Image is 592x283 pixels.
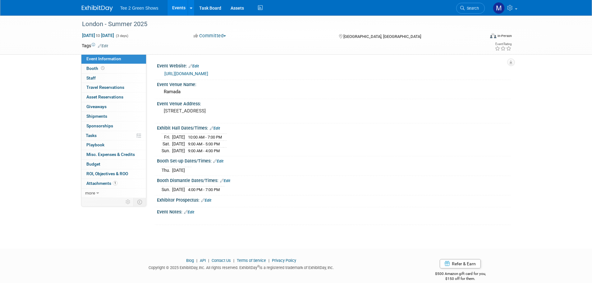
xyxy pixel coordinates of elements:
a: Edit [201,198,211,203]
span: Tasks [86,133,97,138]
div: Copyright © 2025 ExhibitDay, Inc. All rights reserved. ExhibitDay is a registered trademark of Ex... [82,263,401,271]
div: Event Rating [495,43,512,46]
td: Sun. [162,186,172,193]
span: Booth not reserved yet [100,66,106,71]
a: Event Information [81,54,146,64]
div: $150 off for them. [410,276,511,281]
sup: ® [257,265,259,268]
span: to [95,33,101,38]
span: Search [465,6,479,11]
span: Booth [86,66,106,71]
a: Playbook [81,140,146,150]
a: Search [456,3,485,14]
span: Tee 2 Green Shows [120,6,158,11]
td: Personalize Event Tab Strip [123,198,134,206]
div: Event Venue Address: [157,99,511,107]
span: Travel Reservations [86,85,124,90]
img: Michael Kruger [493,2,505,14]
span: Misc. Expenses & Credits [86,152,135,157]
a: Travel Reservations [81,83,146,92]
td: Sun. [162,147,172,154]
span: [GEOGRAPHIC_DATA], [GEOGRAPHIC_DATA] [343,34,421,39]
a: Contact Us [212,258,231,263]
span: | [267,258,271,263]
td: [DATE] [172,167,185,173]
span: 4:00 PM - 7:00 PM [188,187,220,192]
a: Blog [186,258,194,263]
a: Edit [220,179,230,183]
span: | [232,258,236,263]
a: Attachments1 [81,179,146,188]
span: Playbook [86,142,104,147]
div: Exhibitor Prospectus: [157,195,511,203]
a: more [81,189,146,198]
td: Toggle Event Tabs [133,198,146,206]
a: Privacy Policy [272,258,296,263]
span: more [85,190,95,195]
a: Shipments [81,112,146,121]
td: Thu. [162,167,172,173]
span: [DATE] [DATE] [82,33,114,38]
a: Budget [81,160,146,169]
button: Committed [191,33,228,39]
a: Asset Reservations [81,93,146,102]
a: Misc. Expenses & Credits [81,150,146,159]
a: Edit [184,210,194,214]
span: | [195,258,199,263]
a: [URL][DOMAIN_NAME] [164,71,208,76]
img: Format-Inperson.png [490,33,496,38]
a: Tasks [81,131,146,140]
span: Event Information [86,56,121,61]
div: Booth Dismantle Dates/Times: [157,176,511,184]
span: Giveaways [86,104,107,109]
span: ROI, Objectives & ROO [86,171,128,176]
td: [DATE] [172,186,185,193]
td: [DATE] [172,134,185,141]
div: Event Format [448,32,512,42]
span: 9:00 AM - 4:00 PM [188,148,220,153]
div: Exhibit Hall Dates/Times: [157,123,511,131]
a: Sponsorships [81,121,146,131]
a: Booth [81,64,146,73]
div: Event Venue Name: [157,80,511,88]
div: Event Notes: [157,207,511,215]
span: 9:00 AM - 5:00 PM [188,142,220,146]
div: Ramada [162,87,506,97]
span: | [207,258,211,263]
pre: [STREET_ADDRESS] [164,108,297,114]
span: Budget [86,162,100,167]
a: Edit [213,159,223,163]
div: Booth Set-up Dates/Times: [157,156,511,164]
span: Attachments [86,181,117,186]
span: 1 [113,181,117,185]
a: Edit [98,44,108,48]
span: Staff [86,75,96,80]
span: Asset Reservations [86,94,123,99]
span: Sponsorships [86,123,113,128]
a: Staff [81,74,146,83]
td: Tags [82,43,108,49]
a: Edit [189,64,199,68]
td: Sat. [162,141,172,148]
span: 10:00 AM - 7:00 PM [188,135,222,139]
img: ExhibitDay [82,5,113,11]
div: $500 Amazon gift card for you, [410,267,511,281]
a: ROI, Objectives & ROO [81,169,146,179]
a: Edit [210,126,220,130]
td: [DATE] [172,141,185,148]
span: (3 days) [115,34,128,38]
a: API [200,258,206,263]
a: Refer & Earn [440,259,481,268]
div: In-Person [497,34,512,38]
a: Terms of Service [237,258,266,263]
td: Fri. [162,134,172,141]
td: [DATE] [172,147,185,154]
span: Shipments [86,114,107,119]
a: Giveaways [81,102,146,112]
div: Event Website: [157,61,511,69]
div: London - Summer 2025 [80,19,475,30]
